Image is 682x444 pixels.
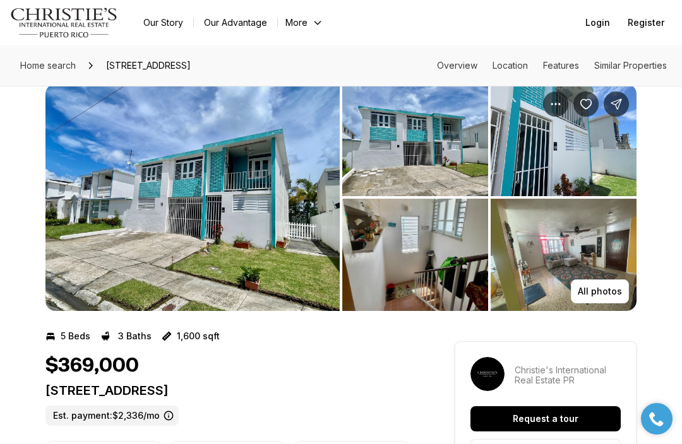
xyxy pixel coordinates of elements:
[578,286,622,296] p: All photos
[470,406,621,431] button: Request a tour
[45,406,179,426] label: Est. payment: $2,336/mo
[515,365,621,385] p: Christie's International Real Estate PR
[45,84,340,311] button: View image gallery
[45,354,139,378] h1: $369,000
[15,56,81,76] a: Home search
[194,14,277,32] a: Our Advantage
[61,331,90,341] p: 5 Beds
[493,60,528,71] a: Skip to: Location
[342,84,488,196] button: View image gallery
[101,56,196,76] span: [STREET_ADDRESS]
[628,18,664,28] span: Register
[604,91,629,117] button: Share Property: 303 CORAL ST #E-20
[543,60,579,71] a: Skip to: Features
[177,331,220,341] p: 1,600 sqft
[10,8,118,38] img: logo
[45,383,409,398] p: [STREET_ADDRESS]
[594,60,667,71] a: Skip to: Similar Properties
[513,414,578,424] p: Request a tour
[578,10,618,35] button: Login
[491,199,637,311] button: View image gallery
[133,14,193,32] a: Our Story
[437,61,667,71] nav: Page section menu
[45,84,340,311] li: 1 of 8
[278,14,331,32] button: More
[543,91,568,117] button: Property options
[573,91,599,117] button: Save Property: 303 CORAL ST #E-20
[20,60,76,71] span: Home search
[571,279,629,303] button: All photos
[437,60,477,71] a: Skip to: Overview
[491,84,637,196] button: View image gallery
[342,199,488,311] button: View image gallery
[118,331,152,341] p: 3 Baths
[585,18,610,28] span: Login
[342,84,637,311] li: 2 of 8
[620,10,672,35] button: Register
[45,84,637,311] div: Listing Photos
